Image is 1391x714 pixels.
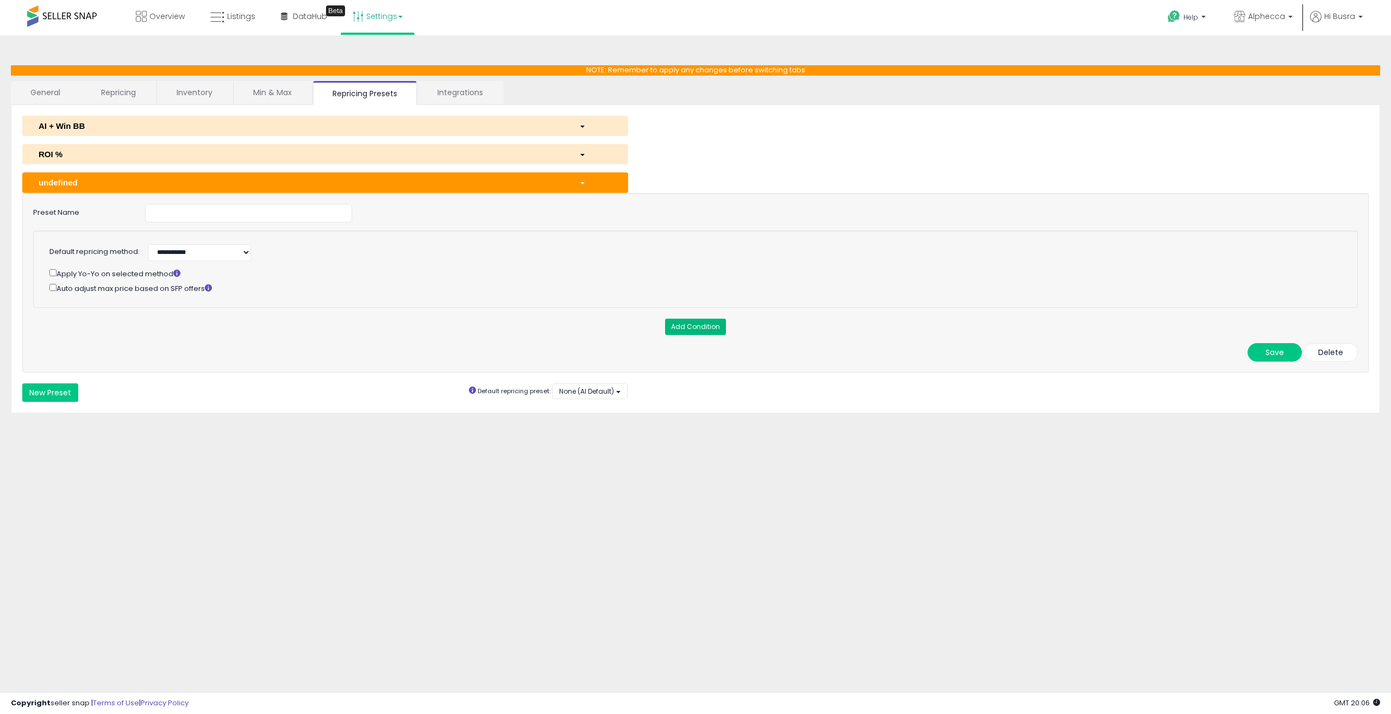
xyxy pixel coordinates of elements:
div: undefined [30,177,571,188]
span: Help [1183,13,1198,22]
button: undefined [22,172,628,193]
a: Hi Busra [1310,11,1363,35]
button: New Preset [22,383,78,402]
span: Hi Busra [1324,11,1355,22]
a: Inventory [157,81,232,104]
div: Apply Yo-Yo on selected method [49,267,1326,280]
a: Help [1159,2,1217,35]
div: Tooltip anchor [326,5,345,16]
div: AI + Win BB [30,120,571,132]
span: Alphecca [1248,11,1285,22]
button: ROI % [22,144,628,164]
button: Add Condition [665,319,726,335]
a: Repricing Presets [313,81,417,105]
button: Delete [1304,343,1358,362]
small: Default repricing preset: [478,387,550,395]
button: Save [1248,343,1302,362]
p: NOTE: Remember to apply any changes before switching tabs [11,65,1380,76]
a: Repricing [82,81,155,104]
span: None (AI Default) [559,387,614,396]
label: Preset Name [25,204,137,218]
a: Integrations [418,81,503,104]
a: General [11,81,80,104]
div: Auto adjust max price based on SFP offers [49,282,1326,294]
i: Get Help [1167,10,1181,23]
span: Listings [227,11,255,22]
label: Default repricing method: [49,247,140,257]
span: DataHub [293,11,327,22]
button: AI + Win BB [22,116,628,136]
button: None (AI Default) [552,383,628,399]
a: Min & Max [234,81,311,104]
div: ROI % [30,148,571,160]
span: Overview [149,11,185,22]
